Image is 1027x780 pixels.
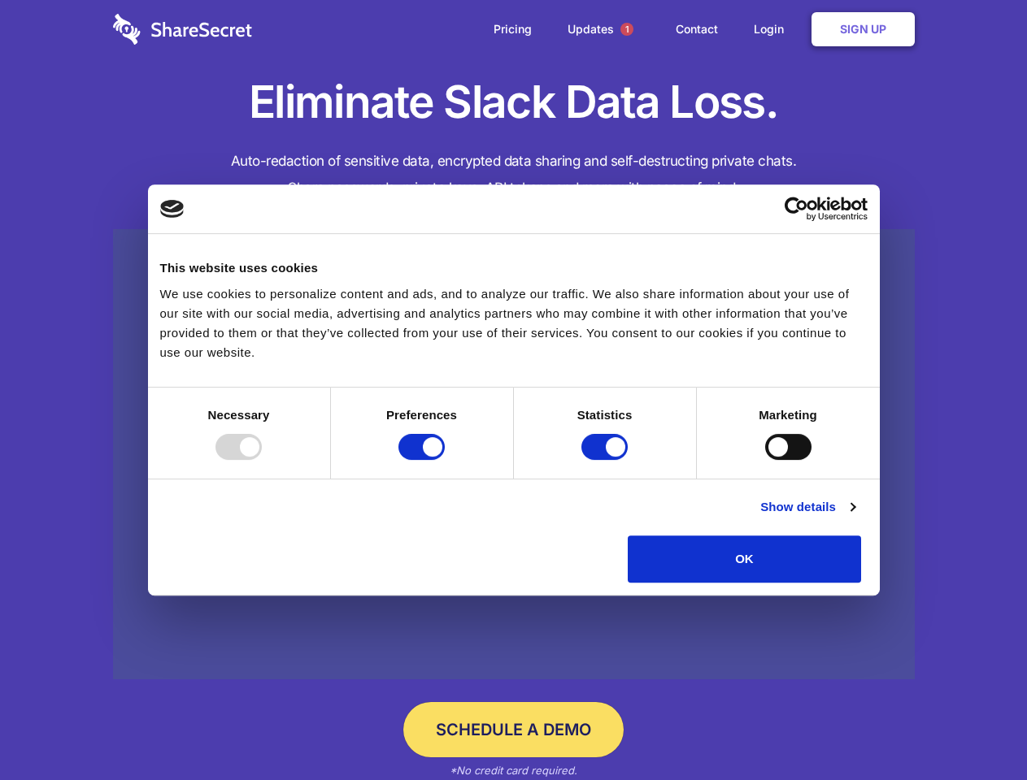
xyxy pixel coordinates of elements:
a: Contact [659,4,734,54]
img: logo-wordmark-white-trans-d4663122ce5f474addd5e946df7df03e33cb6a1c49d2221995e7729f52c070b2.svg [113,14,252,45]
em: *No credit card required. [450,764,577,777]
a: Pricing [477,4,548,54]
a: Show details [760,497,855,517]
strong: Necessary [208,408,270,422]
h4: Auto-redaction of sensitive data, encrypted data sharing and self-destructing private chats. Shar... [113,148,915,201]
strong: Preferences [386,408,457,422]
span: 1 [620,23,633,36]
a: Wistia video thumbnail [113,229,915,680]
div: We use cookies to personalize content and ads, and to analyze our traffic. We also share informat... [160,284,868,362]
strong: Marketing [759,408,817,422]
a: Login [738,4,808,54]
a: Schedule a Demo [403,702,624,757]
a: Usercentrics Cookiebot - opens in a new window [725,197,868,221]
strong: Statistics [577,408,633,422]
a: Sign Up [812,12,915,46]
div: This website uses cookies [160,258,868,278]
img: logo [160,200,185,218]
button: OK [628,535,861,583]
h1: Eliminate Slack Data Loss. [113,73,915,132]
